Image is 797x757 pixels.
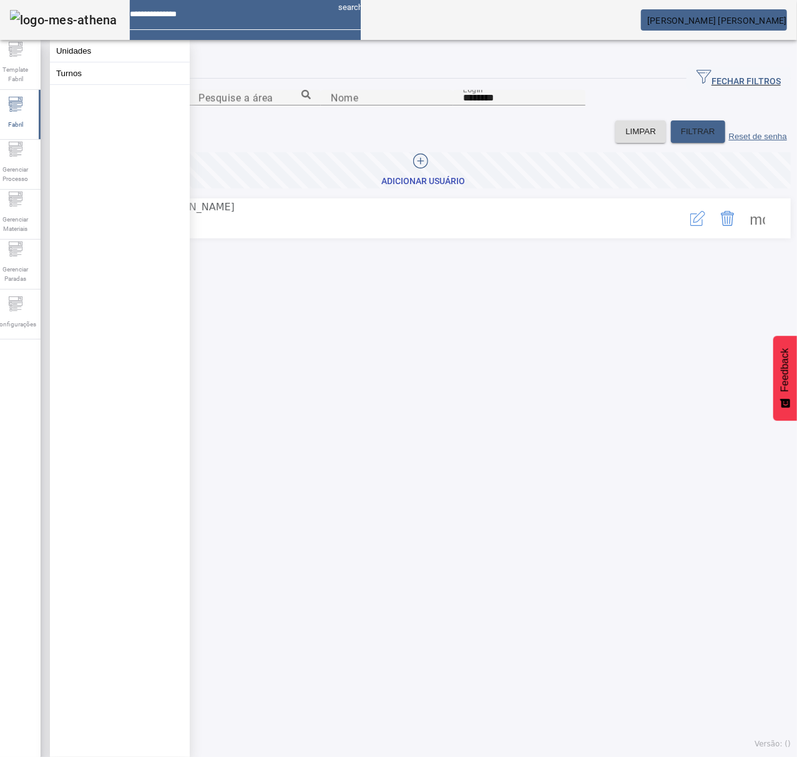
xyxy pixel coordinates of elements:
[681,125,715,138] span: FILTRAR
[50,62,190,84] button: Turnos
[382,175,466,188] div: Adicionar Usuário
[687,67,791,90] button: FECHAR FILTROS
[198,90,311,105] input: Number
[697,69,781,88] span: FECHAR FILTROS
[743,203,773,233] button: Mais
[615,120,666,143] button: LIMPAR
[713,203,743,233] button: Delete
[755,740,791,748] span: Versão: ()
[463,85,483,94] mat-label: Login
[729,132,787,141] label: Reset de senha
[10,10,117,30] img: logo-mes-athena
[198,92,273,104] mat-label: Pesquise a área
[780,348,791,392] span: Feedback
[56,152,791,188] button: Adicionar Usuário
[671,120,725,143] button: FILTRAR
[66,226,667,237] span: Criado por:
[773,336,797,421] button: Feedback - Mostrar pesquisa
[725,120,791,143] button: Reset de senha
[66,201,235,213] span: [PERSON_NAME] [PERSON_NAME]
[4,116,27,133] span: Fabril
[647,16,787,26] span: [PERSON_NAME] [PERSON_NAME]
[625,125,656,138] span: LIMPAR
[50,40,190,62] button: Unidades
[331,92,358,104] mat-label: Nome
